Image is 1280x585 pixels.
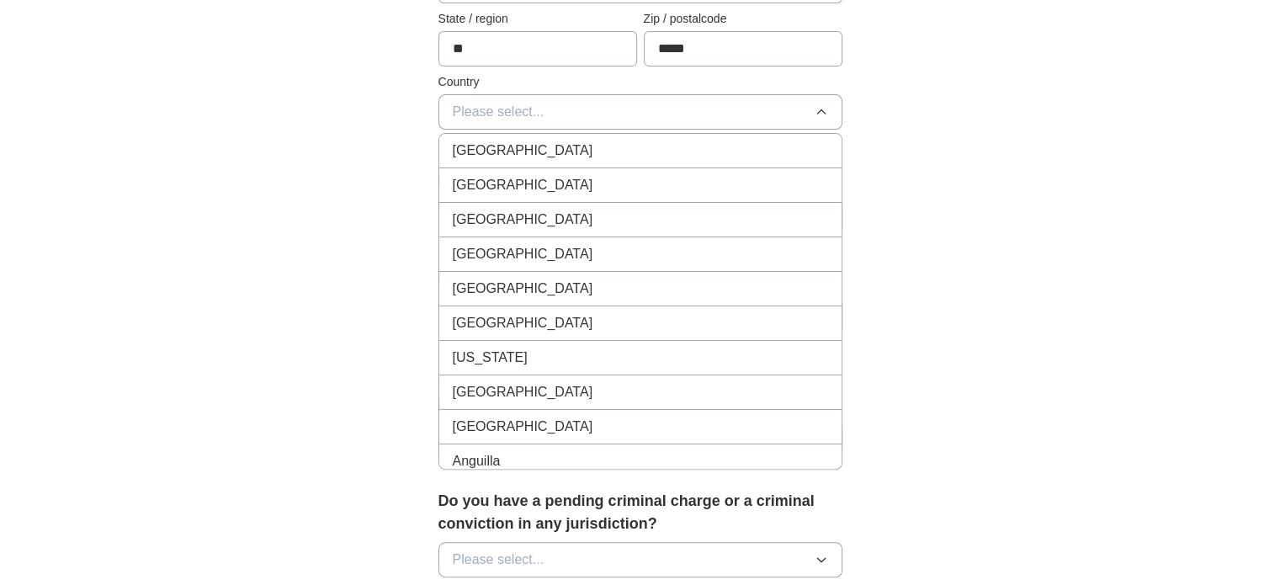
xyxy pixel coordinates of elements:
span: [GEOGRAPHIC_DATA] [453,141,593,161]
span: [US_STATE] [453,348,528,368]
span: [GEOGRAPHIC_DATA] [453,244,593,264]
button: Please select... [438,542,842,577]
span: Anguilla [453,451,501,471]
span: [GEOGRAPHIC_DATA] [453,210,593,230]
span: [GEOGRAPHIC_DATA] [453,279,593,299]
label: State / region [438,10,637,28]
span: [GEOGRAPHIC_DATA] [453,417,593,437]
span: [GEOGRAPHIC_DATA] [453,175,593,195]
span: [GEOGRAPHIC_DATA] [453,313,593,333]
label: Country [438,73,842,91]
button: Please select... [438,94,842,130]
label: Do you have a pending criminal charge or a criminal conviction in any jurisdiction? [438,490,842,535]
span: [GEOGRAPHIC_DATA] [453,382,593,402]
span: Please select... [453,102,544,122]
label: Zip / postalcode [644,10,842,28]
span: Please select... [453,550,544,570]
